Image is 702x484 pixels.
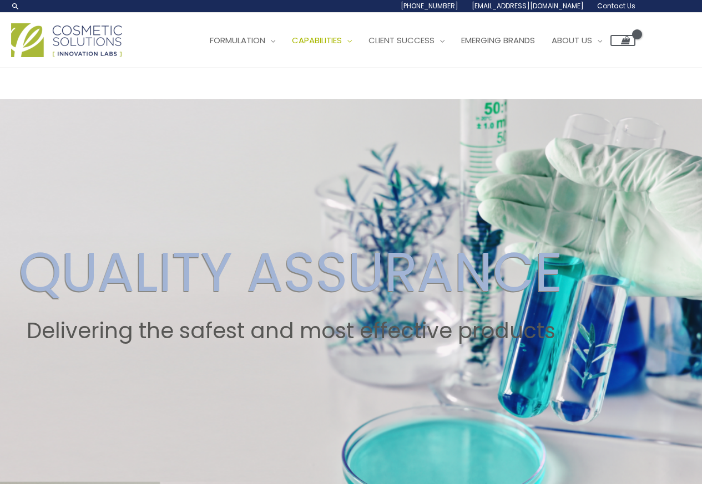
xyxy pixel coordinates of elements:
[11,23,122,57] img: Cosmetic Solutions Logo
[360,24,453,57] a: Client Success
[543,24,610,57] a: About Us
[552,34,592,46] span: About Us
[610,35,635,46] a: View Shopping Cart, empty
[19,240,563,305] h2: QUALITY ASSURANCE
[201,24,284,57] a: Formulation
[453,24,543,57] a: Emerging Brands
[292,34,342,46] span: Capabilities
[210,34,265,46] span: Formulation
[401,1,458,11] span: [PHONE_NUMBER]
[597,1,635,11] span: Contact Us
[461,34,535,46] span: Emerging Brands
[19,318,563,344] h2: Delivering the safest and most effective products
[11,2,20,11] a: Search icon link
[193,24,635,57] nav: Site Navigation
[368,34,435,46] span: Client Success
[284,24,360,57] a: Capabilities
[472,1,584,11] span: [EMAIL_ADDRESS][DOMAIN_NAME]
